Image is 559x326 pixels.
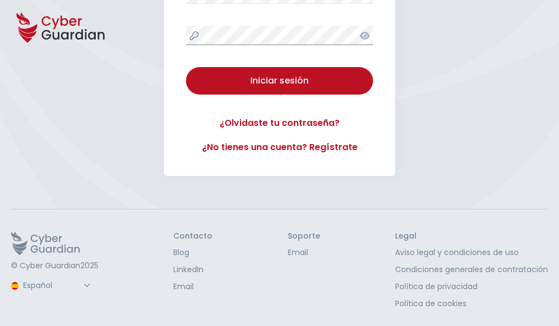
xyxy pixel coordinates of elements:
[173,231,212,241] h3: Contacto
[395,231,548,241] h3: Legal
[173,247,212,258] a: Blog
[194,74,365,87] div: Iniciar sesión
[186,141,373,154] a: ¿No tienes una cuenta? Regístrate
[288,231,320,241] h3: Soporte
[186,117,373,130] a: ¿Olvidaste tu contraseña?
[395,264,548,275] a: Condiciones generales de contratación
[186,67,373,95] button: Iniciar sesión
[288,247,320,258] a: Email
[395,247,548,258] a: Aviso legal y condiciones de uso
[11,282,19,290] img: region-logo
[173,264,212,275] a: LinkedIn
[11,261,98,271] p: © Cyber Guardian 2025
[395,298,548,310] a: Política de cookies
[173,281,212,292] a: Email
[395,281,548,292] a: Política de privacidad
